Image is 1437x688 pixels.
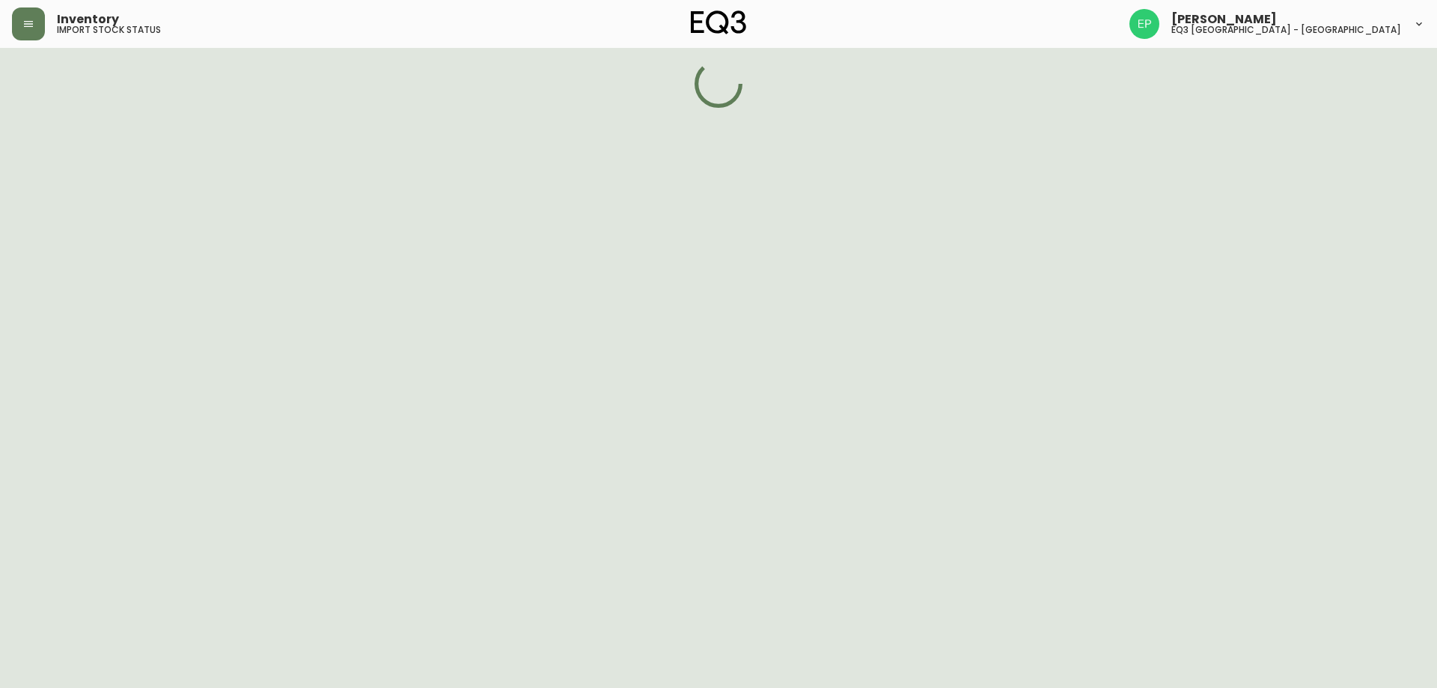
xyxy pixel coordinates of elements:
[1171,25,1401,34] h5: eq3 [GEOGRAPHIC_DATA] - [GEOGRAPHIC_DATA]
[57,13,119,25] span: Inventory
[691,10,746,34] img: logo
[57,25,161,34] h5: import stock status
[1129,9,1159,39] img: edb0eb29d4ff191ed42d19acdf48d771
[1171,13,1277,25] span: [PERSON_NAME]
